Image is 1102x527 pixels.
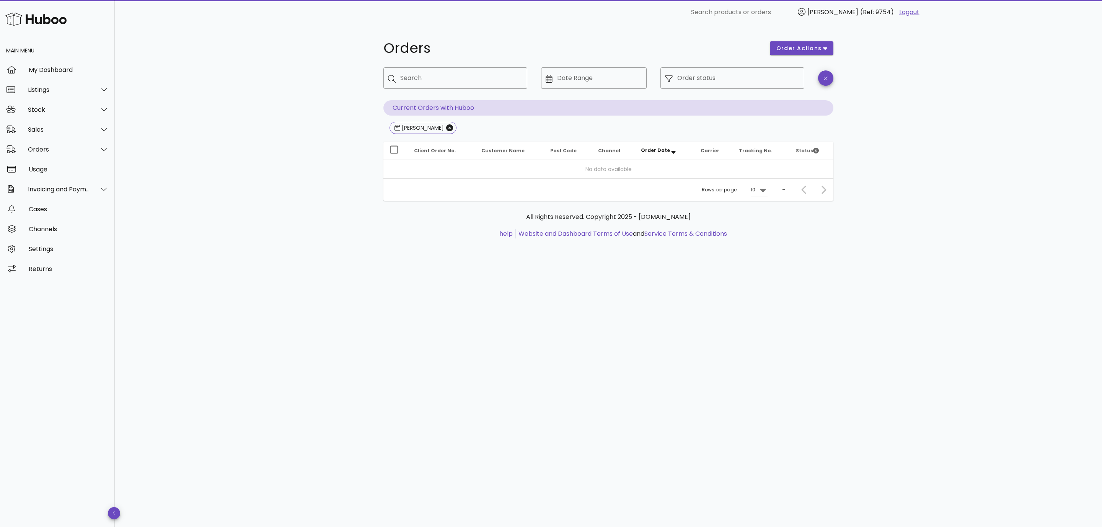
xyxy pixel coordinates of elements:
[796,147,819,154] span: Status
[475,142,544,160] th: Customer Name
[28,106,90,113] div: Stock
[635,142,694,160] th: Order Date: Sorted descending. Activate to remove sorting.
[29,66,109,73] div: My Dashboard
[516,229,727,238] li: and
[383,160,833,178] td: No data available
[28,86,90,93] div: Listings
[28,186,90,193] div: Invoicing and Payments
[28,126,90,133] div: Sales
[702,179,768,201] div: Rows per page:
[544,142,592,160] th: Post Code
[592,142,635,160] th: Channel
[899,8,919,17] a: Logout
[701,147,719,154] span: Carrier
[481,147,525,154] span: Customer Name
[446,124,453,131] button: Close
[739,147,773,154] span: Tracking No.
[408,142,475,160] th: Client Order No.
[641,147,670,153] span: Order Date
[499,229,513,238] a: help
[383,100,833,116] p: Current Orders with Huboo
[29,225,109,233] div: Channels
[29,166,109,173] div: Usage
[860,8,894,16] span: (Ref: 9754)
[776,44,822,52] span: order actions
[694,142,733,160] th: Carrier
[644,229,727,238] a: Service Terms & Conditions
[550,147,577,154] span: Post Code
[5,11,67,27] img: Huboo Logo
[751,184,768,196] div: 10Rows per page:
[733,142,790,160] th: Tracking No.
[414,147,456,154] span: Client Order No.
[29,245,109,253] div: Settings
[29,206,109,213] div: Cases
[751,186,755,193] div: 10
[400,124,444,132] div: [PERSON_NAME]
[518,229,633,238] a: Website and Dashboard Terms of Use
[598,147,620,154] span: Channel
[782,186,785,193] div: –
[790,142,833,160] th: Status
[28,146,90,153] div: Orders
[29,265,109,272] div: Returns
[807,8,858,16] span: [PERSON_NAME]
[390,212,827,222] p: All Rights Reserved. Copyright 2025 - [DOMAIN_NAME]
[383,41,761,55] h1: Orders
[770,41,833,55] button: order actions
